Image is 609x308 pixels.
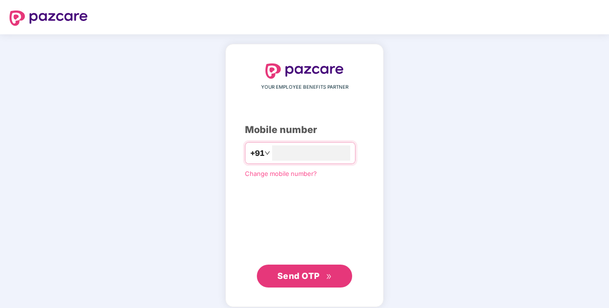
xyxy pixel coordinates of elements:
img: logo [265,63,344,79]
span: down [264,150,270,156]
div: Mobile number [245,123,364,137]
span: +91 [250,147,264,159]
span: Send OTP [277,271,320,281]
span: YOUR EMPLOYEE BENEFITS PARTNER [261,83,348,91]
button: Send OTPdouble-right [257,265,352,287]
img: logo [10,10,88,26]
a: Change mobile number? [245,170,317,177]
span: double-right [326,274,332,280]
